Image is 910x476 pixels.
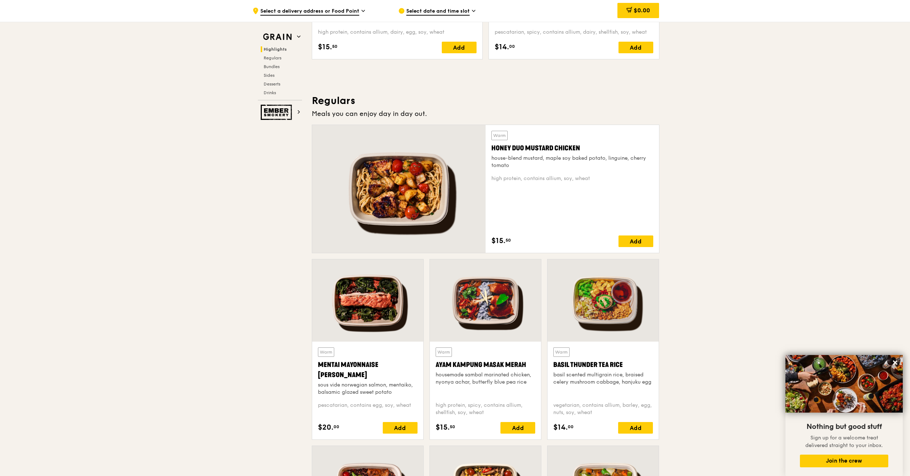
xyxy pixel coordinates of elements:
div: Meals you can enjoy day in day out. [312,109,659,119]
span: 50 [450,424,455,430]
span: Sides [264,73,274,78]
div: Warm [491,131,508,140]
span: 50 [332,43,337,49]
span: Select date and time slot [406,8,470,16]
button: Join the crew [800,455,888,467]
div: pescatarian, contains egg, soy, wheat [318,402,418,416]
button: Close [889,357,901,368]
div: Honey Duo Mustard Chicken [491,143,653,153]
img: Grain web logo [261,30,294,43]
div: sous vide norwegian salmon, mentaiko, balsamic glazed sweet potato [318,381,418,396]
div: high protein, spicy, contains allium, shellfish, soy, wheat [436,402,535,416]
div: house-blend mustard, maple soy baked potato, linguine, cherry tomato [491,155,653,169]
div: Add [383,422,418,434]
span: $14. [495,42,509,53]
div: Basil Thunder Tea Rice [553,360,653,370]
span: $15. [491,235,506,246]
div: Mentai Mayonnaise [PERSON_NAME] [318,360,418,380]
div: vegetarian, contains allium, barley, egg, nuts, soy, wheat [553,402,653,416]
h3: Regulars [312,94,659,107]
span: Sign up for a welcome treat delivered straight to your inbox. [805,435,883,448]
span: $0.00 [634,7,650,14]
span: $14. [553,422,568,433]
span: Bundles [264,64,280,69]
span: Nothing but good stuff [806,422,882,431]
div: high protein, contains allium, dairy, egg, soy, wheat [318,29,477,36]
span: 00 [568,424,574,430]
img: Ember Smokery web logo [261,105,294,120]
span: 00 [509,43,515,49]
div: basil scented multigrain rice, braised celery mushroom cabbage, hanjuku egg [553,371,653,386]
div: Add [442,42,477,53]
img: DSC07876-Edit02-Large.jpeg [785,355,903,413]
div: Add [618,235,653,247]
div: Add [500,422,535,434]
span: Select a delivery address or Food Point [260,8,359,16]
div: pescatarian, spicy, contains allium, dairy, shellfish, soy, wheat [495,29,653,36]
div: Ayam Kampung Masak Merah [436,360,535,370]
span: Highlights [264,47,287,52]
span: $15. [318,42,332,53]
span: Regulars [264,55,281,60]
div: Warm [436,347,452,357]
span: $20. [318,422,334,433]
div: Add [618,422,653,434]
div: high protein, contains allium, soy, wheat [491,175,653,182]
span: 50 [506,237,511,243]
span: 00 [334,424,339,430]
div: Warm [553,347,570,357]
span: $15. [436,422,450,433]
div: housemade sambal marinated chicken, nyonya achar, butterfly blue pea rice [436,371,535,386]
span: Drinks [264,90,276,95]
div: Add [618,42,653,53]
span: Desserts [264,82,280,87]
div: Warm [318,347,334,357]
